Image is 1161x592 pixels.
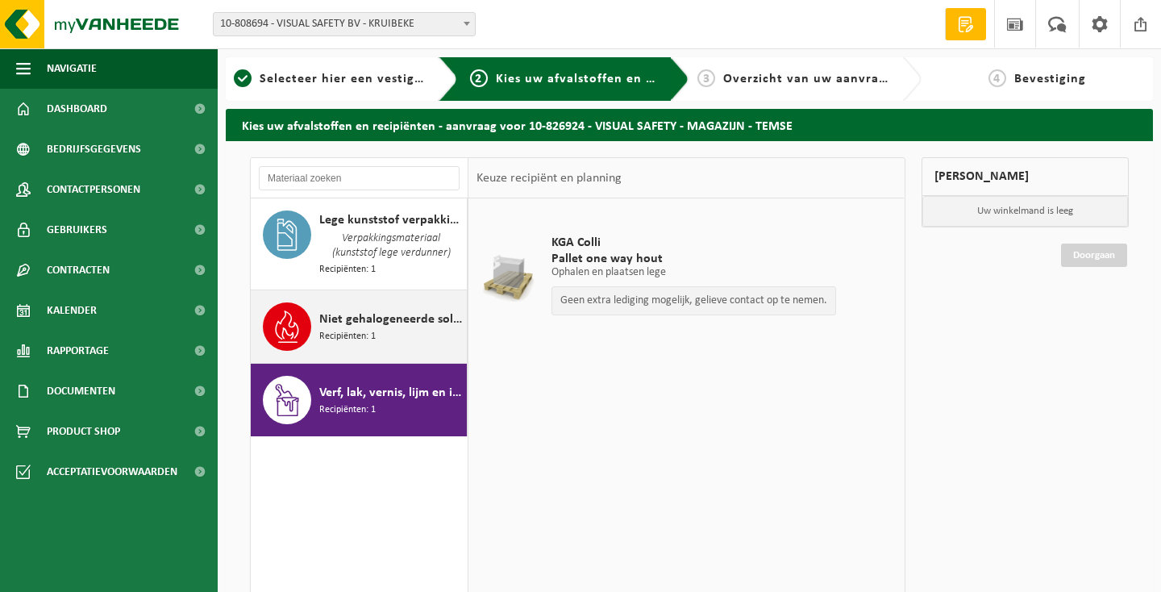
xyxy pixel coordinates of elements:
span: Contracten [47,250,110,290]
span: Overzicht van uw aanvraag [723,73,893,85]
span: 1 [234,69,252,87]
button: Verf, lak, vernis, lijm en inkt, industrieel in kleinverpakking Recipiënten: 1 [251,364,468,436]
div: Keuze recipiënt en planning [468,158,630,198]
a: Doorgaan [1061,244,1127,267]
span: Selecteer hier een vestiging [260,73,434,85]
span: Lege kunststof verpakkingen van gevaarlijke stoffen [319,211,463,230]
span: Verf, lak, vernis, lijm en inkt, industrieel in kleinverpakking [319,383,463,402]
span: Documenten [47,371,115,411]
span: 2 [470,69,488,87]
span: Acceptatievoorwaarden [47,452,177,492]
span: 4 [988,69,1006,87]
span: Contactpersonen [47,169,140,210]
input: Materiaal zoeken [259,166,460,190]
span: Bedrijfsgegevens [47,129,141,169]
span: Pallet one way hout [551,251,836,267]
p: Uw winkelmand is leeg [922,196,1129,227]
a: 1Selecteer hier een vestiging [234,69,426,89]
span: Bevestiging [1014,73,1086,85]
span: Recipiënten: 1 [319,402,376,418]
span: 10-808694 - VISUAL SAFETY BV - KRUIBEKE [214,13,475,35]
span: Kalender [47,290,97,331]
span: Recipiënten: 1 [319,262,376,277]
span: 10-808694 - VISUAL SAFETY BV - KRUIBEKE [213,12,476,36]
div: [PERSON_NAME] [922,157,1130,196]
h2: Kies uw afvalstoffen en recipiënten - aanvraag voor 10-826924 - VISUAL SAFETY - MAGAZIJN - TEMSE [226,109,1153,140]
span: Kies uw afvalstoffen en recipiënten [496,73,718,85]
span: Dashboard [47,89,107,129]
span: Niet gehalogeneerde solventen - hoogcalorisch in kleinverpakking [319,310,463,329]
span: Verpakkingsmateriaal (kunststof lege verdunner) [319,230,463,262]
span: Recipiënten: 1 [319,329,376,344]
p: Geen extra lediging mogelijk, gelieve contact op te nemen. [560,295,827,306]
span: Navigatie [47,48,97,89]
span: KGA Colli [551,235,836,251]
span: 3 [697,69,715,87]
span: Gebruikers [47,210,107,250]
button: Lege kunststof verpakkingen van gevaarlijke stoffen Verpakkingsmateriaal (kunststof lege verdunne... [251,198,468,290]
span: Product Shop [47,411,120,452]
span: Rapportage [47,331,109,371]
p: Ophalen en plaatsen lege [551,267,836,278]
button: Niet gehalogeneerde solventen - hoogcalorisch in kleinverpakking Recipiënten: 1 [251,290,468,364]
